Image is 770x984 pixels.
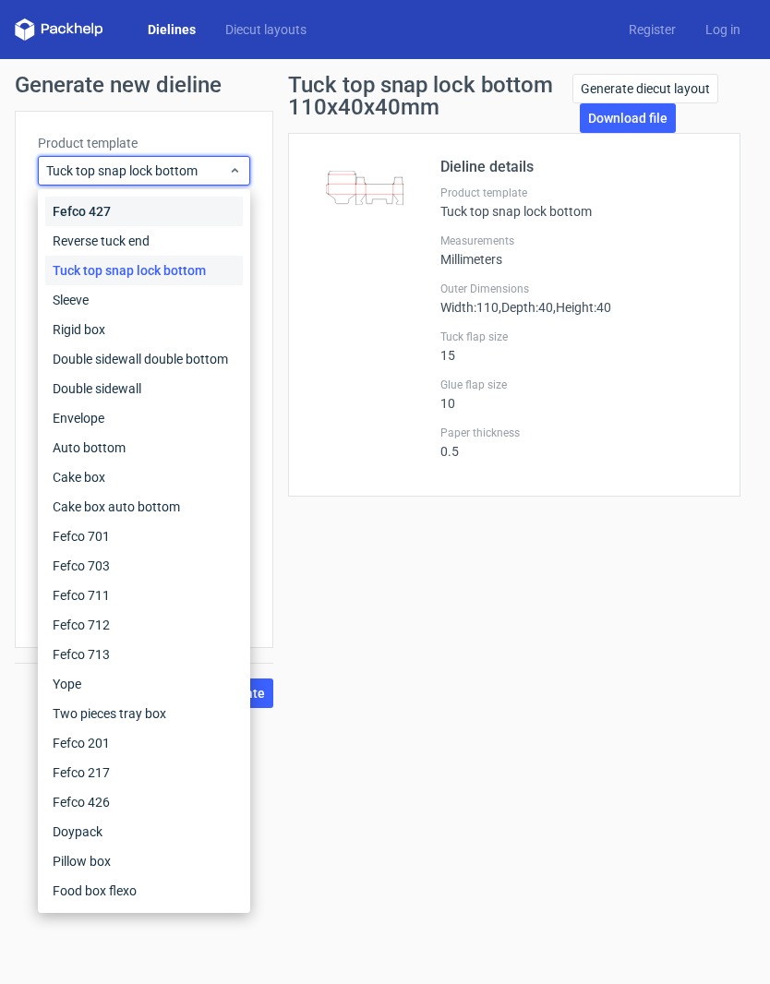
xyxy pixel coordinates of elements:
div: Cake box [45,462,243,492]
div: Tuck top snap lock bottom [440,186,717,219]
div: Fefco 711 [45,581,243,610]
label: Product template [440,186,717,200]
h1: Tuck top snap lock bottom 110x40x40mm [288,74,572,118]
div: 10 [440,378,717,411]
a: Diecut layouts [211,20,321,39]
div: Double sidewall double bottom [45,344,243,374]
div: Fefco 703 [45,551,243,581]
a: Register [614,20,691,39]
a: Dielines [133,20,211,39]
div: Fefco 713 [45,640,243,669]
div: Two pieces tray box [45,699,243,728]
div: Sleeve [45,285,243,315]
span: , Depth : 40 [499,300,553,315]
label: Glue flap size [440,378,717,392]
div: Yope [45,669,243,699]
label: Paper thickness [440,426,717,440]
label: Product template [38,134,250,152]
div: Millimeters [440,234,717,267]
div: Cake box auto bottom [45,492,243,522]
div: Fefco 712 [45,610,243,640]
span: , Height : 40 [553,300,611,315]
div: Reverse tuck end [45,226,243,256]
div: Fefco 201 [45,728,243,758]
div: Pillow box [45,846,243,876]
div: Doypack [45,817,243,846]
label: Measurements [440,234,717,248]
span: Tuck top snap lock bottom [46,162,228,180]
div: Auto bottom [45,433,243,462]
h1: Generate new dieline [15,74,755,96]
span: Width : 110 [440,300,499,315]
div: Fefco 701 [45,522,243,551]
div: 0.5 [440,426,717,459]
a: Generate diecut layout [572,74,718,103]
div: Envelope [45,403,243,433]
div: Rigid box [45,315,243,344]
div: 15 [440,330,717,363]
div: Double sidewall [45,374,243,403]
a: Download file [580,103,676,133]
div: Tuck top snap lock bottom [45,256,243,285]
label: Tuck flap size [440,330,717,344]
div: Fefco 217 [45,758,243,787]
a: Log in [691,20,755,39]
div: Food box flexo [45,876,243,906]
div: Fefco 426 [45,787,243,817]
div: Fefco 427 [45,197,243,226]
label: Outer Dimensions [440,282,717,296]
h2: Dieline details [440,156,717,178]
